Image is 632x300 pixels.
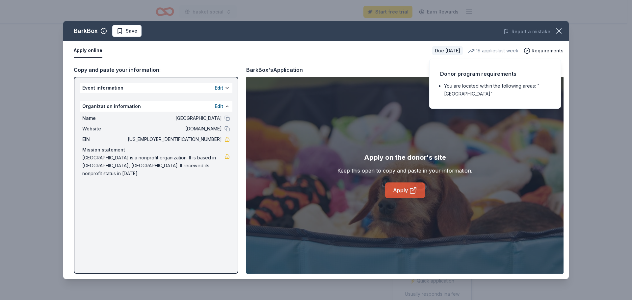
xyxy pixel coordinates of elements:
span: [DOMAIN_NAME] [126,125,222,133]
div: BarkBox [74,26,98,36]
span: [US_EMPLOYER_IDENTIFICATION_NUMBER] [126,135,222,143]
span: EIN [82,135,126,143]
div: Event information [80,83,232,93]
div: BarkBox's Application [246,66,303,74]
button: Edit [215,84,223,92]
span: [GEOGRAPHIC_DATA] is a nonprofit organization. It is based in [GEOGRAPHIC_DATA], [GEOGRAPHIC_DATA... [82,154,224,177]
div: Due [DATE] [432,46,463,55]
span: Website [82,125,126,133]
button: Report a mistake [504,28,550,36]
div: Copy and paste your information: [74,66,238,74]
div: Organization information [80,101,232,112]
div: 19 applies last week [468,47,518,55]
div: Apply on the donor's site [364,152,446,163]
span: Name [82,114,126,122]
a: Apply [385,182,425,198]
div: Donor program requirements [440,69,550,78]
li: You are located within the following areas: "[GEOGRAPHIC_DATA]" [444,82,550,98]
div: Keep this open to copy and paste in your information. [337,167,472,175]
span: [GEOGRAPHIC_DATA] [126,114,222,122]
div: Mission statement [82,146,230,154]
span: Save [126,27,137,35]
button: Requirements [524,47,564,55]
button: Apply online [74,44,102,58]
button: Save [112,25,142,37]
button: Edit [215,102,223,110]
span: Requirements [532,47,564,55]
